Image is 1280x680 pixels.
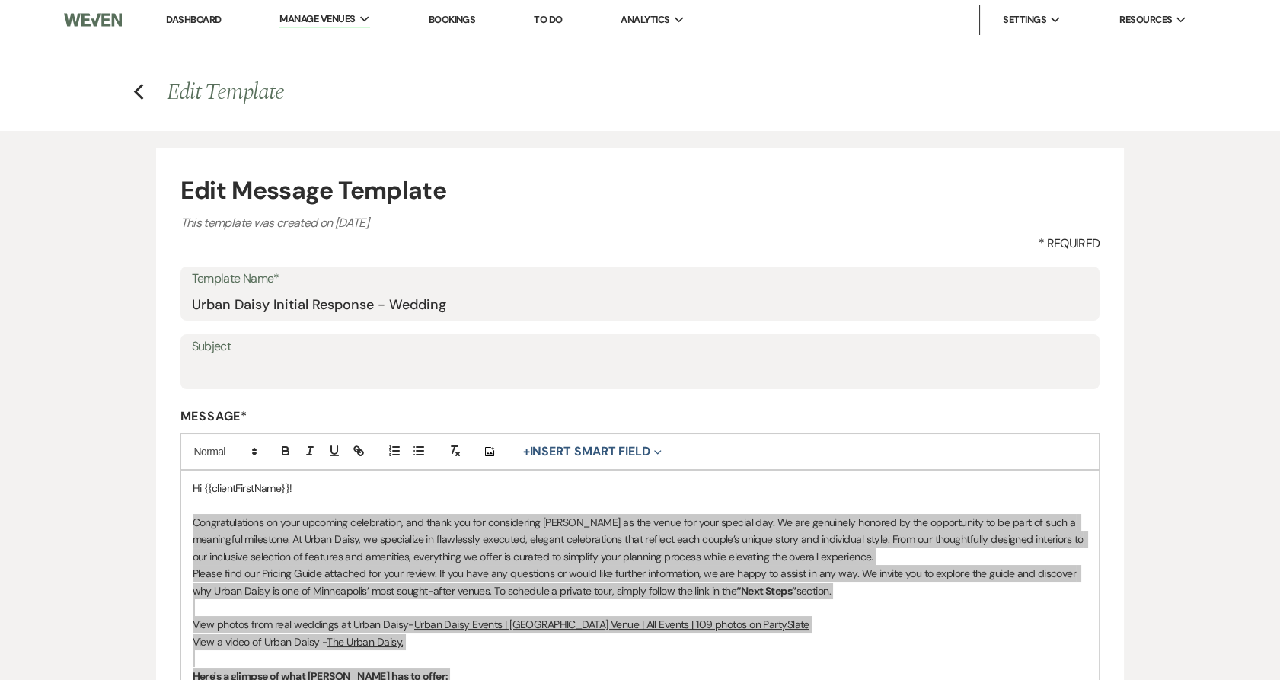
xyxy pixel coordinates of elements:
[193,635,327,649] span: View a video of Urban Daisy -
[192,268,1089,290] label: Template Name*
[166,13,221,26] a: Dashboard
[736,584,796,598] strong: “Next Steps”
[193,514,1088,565] p: Congratulations on your upcoming celebration, and thank you for considering [PERSON_NAME] as the ...
[180,408,1100,424] label: Message*
[621,12,669,27] span: Analytics
[1119,12,1172,27] span: Resources
[279,11,355,27] span: Manage Venues
[518,442,667,461] button: Insert Smart Field
[193,565,1088,599] p: Please find our Pricing Guide attached for your review. If you have any questions or would like f...
[1039,235,1100,253] span: * Required
[327,635,403,649] a: The Urban Daisy.
[193,618,414,631] span: View photos from real weddings at Urban Daisy-
[193,480,1088,496] p: Hi {{clientFirstName}}!
[180,172,1100,209] h4: Edit Message Template
[167,75,283,110] span: Edit Template
[414,618,809,631] a: Urban Daisy Events | [GEOGRAPHIC_DATA] Venue | All Events | 109 photos on PartySlate
[429,13,476,26] a: Bookings
[64,4,122,36] img: Weven Logo
[192,336,1089,358] label: Subject
[534,13,562,26] a: To Do
[1003,12,1046,27] span: Settings
[523,445,530,458] span: +
[180,213,1100,233] p: This template was created on [DATE]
